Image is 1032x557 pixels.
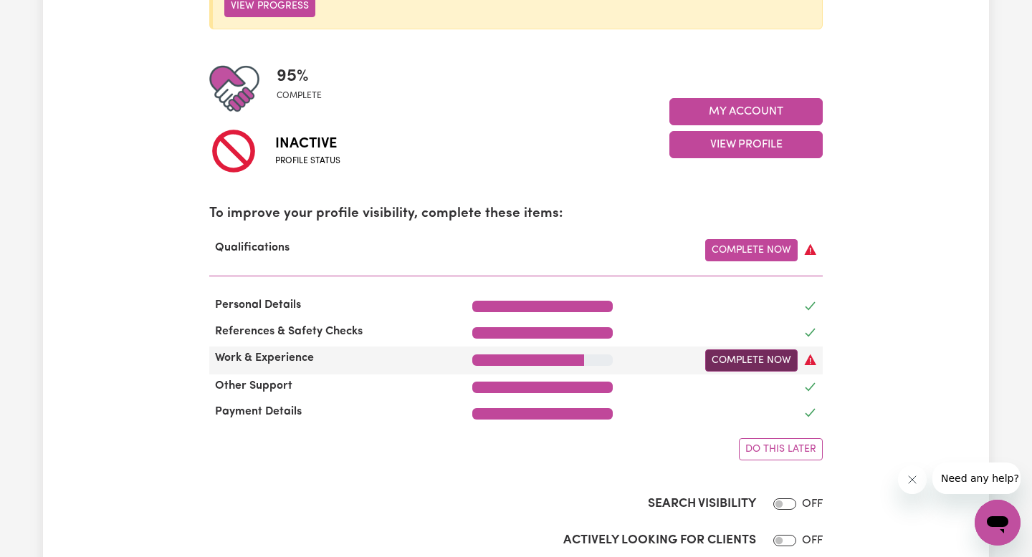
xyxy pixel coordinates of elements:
button: View Profile [669,131,823,158]
span: Inactive [275,133,340,155]
label: Actively Looking for Clients [563,531,756,550]
iframe: Close message [898,465,927,494]
a: Complete Now [705,349,798,372]
div: Profile completeness: 95% [277,64,333,114]
span: Qualifications [209,242,295,253]
span: OFF [802,535,823,546]
button: Do this later [739,438,823,460]
span: Work & Experience [209,352,320,364]
span: OFF [802,498,823,510]
iframe: Message from company [932,462,1021,494]
label: Search Visibility [648,495,756,513]
span: Profile status [275,155,340,168]
iframe: Button to launch messaging window [975,500,1021,546]
span: Personal Details [209,299,307,311]
span: References & Safety Checks [209,326,368,337]
span: Other Support [209,380,298,392]
button: My Account [669,98,823,125]
span: Payment Details [209,406,307,417]
p: To improve your profile visibility, complete these items: [209,204,823,225]
a: Complete Now [705,239,798,261]
span: complete [277,89,322,102]
span: Do this later [745,444,816,455]
span: 95 % [277,64,322,89]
